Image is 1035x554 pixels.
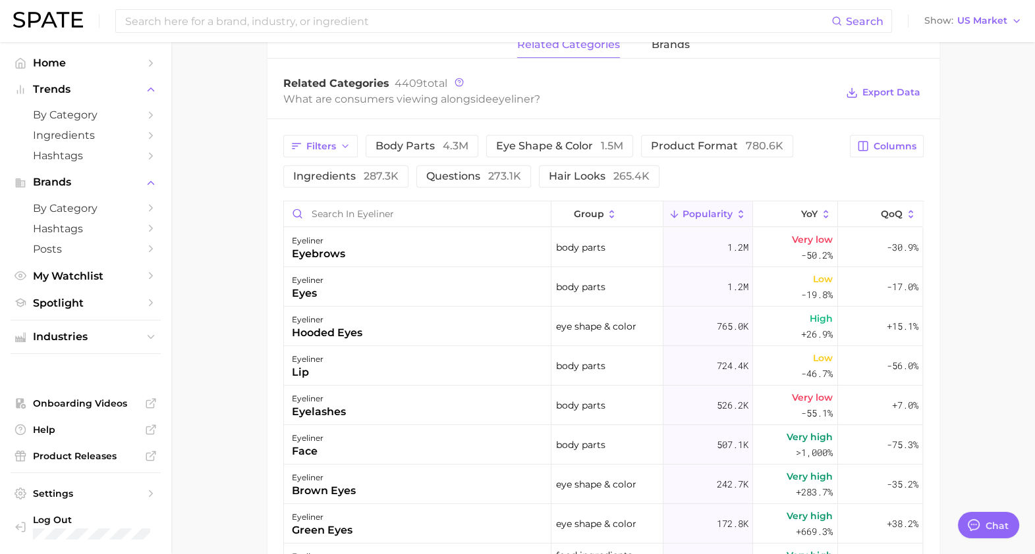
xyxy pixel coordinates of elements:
button: Columns [850,135,923,157]
span: Trends [33,84,138,95]
span: -30.9% [886,239,918,255]
span: eye shape & color [556,476,636,492]
span: eye shape & color [556,318,636,334]
span: Very high [787,468,833,484]
span: by Category [33,109,138,121]
button: QoQ [838,201,922,227]
a: Help [11,420,161,440]
span: Posts [33,243,138,255]
button: eyelinerhooded eyeseye shape & color765.0kHigh+26.9%+15.1% [284,307,923,346]
span: eye shape & color [556,516,636,532]
input: Search in eyeliner [284,201,551,226]
div: green eyes [292,522,352,538]
button: Industries [11,327,161,347]
div: eyeliner [292,233,345,249]
span: Popularity [683,209,733,219]
span: +26.9% [801,326,833,342]
div: lip [292,365,323,380]
span: 172.8k [716,516,748,532]
img: SPATE [13,12,83,28]
div: eyebrows [292,246,345,262]
button: YoY [753,201,838,227]
div: brown eyes [292,483,356,499]
a: Home [11,53,161,73]
button: eyelinerfacebody parts507.1kVery high>1,000%-75.3% [284,425,923,465]
span: 4409 [395,77,423,89]
span: >1,000% [796,446,833,459]
span: +15.1% [886,318,918,334]
span: 507.1k [716,437,748,453]
div: eyeliner [292,509,352,525]
div: eyeliner [292,391,346,407]
span: 526.2k [716,397,748,413]
span: Spotlight [33,297,138,309]
a: Settings [11,484,161,503]
span: -55.1% [801,405,833,421]
div: eyeliner [292,470,356,486]
span: Related Categories [283,77,389,89]
span: +7.0% [891,397,918,413]
button: Popularity [663,201,753,227]
span: 765.0k [716,318,748,334]
button: ShowUS Market [921,13,1025,30]
span: Export Data [862,87,920,98]
span: 780.6k [746,139,783,152]
div: eyeliner [292,351,323,367]
span: US Market [957,17,1007,24]
a: by Category [11,198,161,218]
button: eyelinerbrown eyeseye shape & color242.7kVery high+283.7%-35.2% [284,465,923,504]
span: +669.3% [796,524,833,540]
span: 4.3m [443,139,468,152]
span: 1.2m [727,279,748,295]
a: Hashtags [11,218,161,239]
span: eye shape & color [496,141,623,151]
span: Settings [33,488,138,499]
span: Columns [874,141,916,152]
input: Search here for a brand, industry, or ingredient [124,10,831,32]
button: Trends [11,80,161,99]
span: Low [813,350,833,366]
span: body parts [556,358,605,374]
span: 273.1k [488,170,521,182]
span: -19.8% [801,287,833,303]
span: Home [33,57,138,69]
span: body parts [556,239,605,255]
span: Hashtags [33,149,138,162]
span: Ingredients [33,129,138,141]
button: Filters [283,135,358,157]
button: eyelinerlipbody parts724.4kLow-46.7%-56.0% [284,346,923,386]
span: -56.0% [886,358,918,374]
span: questions [426,171,521,182]
span: Show [924,17,953,24]
span: Very low [792,232,833,247]
span: Onboarding Videos [33,397,138,409]
span: Brands [33,176,138,188]
div: eyeliner [292,430,323,446]
span: Log Out [33,514,183,526]
span: body parts [556,437,605,453]
a: Product Releases [11,446,161,466]
a: Hashtags [11,145,161,166]
button: Export Data [843,84,923,102]
span: -50.2% [801,247,833,263]
span: 724.4k [716,358,748,374]
a: Spotlight [11,293,161,313]
button: eyelinereyesbody parts1.2mLow-19.8%-17.0% [284,267,923,307]
span: Very high [787,429,833,445]
span: Industries [33,331,138,343]
span: 287.3k [364,170,399,182]
span: YoY [801,209,818,219]
span: body parts [376,141,468,151]
div: face [292,443,323,459]
span: My Watchlist [33,270,138,282]
span: Product Releases [33,450,138,462]
div: What are consumers viewing alongside ? [283,90,837,108]
div: eyeliner [292,272,323,288]
span: +38.2% [886,516,918,532]
span: High [810,311,833,326]
span: Filters [306,141,336,152]
span: -75.3% [886,437,918,453]
span: ingredients [293,171,399,182]
span: group [573,209,603,219]
button: eyelinereyelashesbody parts526.2kVery low-55.1%+7.0% [284,386,923,425]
